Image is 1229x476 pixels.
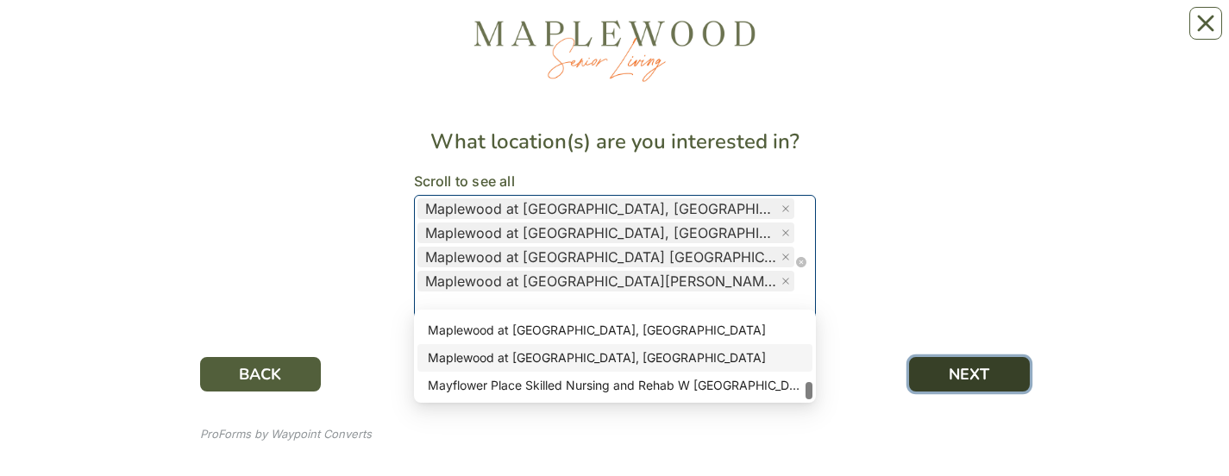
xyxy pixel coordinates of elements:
span: Maplewood at [GEOGRAPHIC_DATA] [GEOGRAPHIC_DATA], [GEOGRAPHIC_DATA] [425,247,778,266]
div: Mayflower Place Skilled Nursing and Rehab W Yarmouth, MA [417,372,812,399]
span: Maplewood at [GEOGRAPHIC_DATA], [GEOGRAPHIC_DATA] [425,223,778,242]
div: Maplewood at Weston, MA [417,344,812,372]
button: NEXT [909,357,1030,391]
span: Maplewood at [GEOGRAPHIC_DATA], [GEOGRAPHIC_DATA] [425,199,778,218]
span: Maplewood at Strawberry Hill East Norwalk, CT [417,247,794,267]
div: Maplewood at [GEOGRAPHIC_DATA], [GEOGRAPHIC_DATA] [428,348,802,367]
span: close [781,277,790,285]
span: Maplewood at Danbury, CT [417,198,794,219]
div: Maplewood at Twinsburg, OH [417,316,812,344]
span: close [781,253,790,261]
span: close [781,229,790,237]
button: BACK [200,357,321,391]
div: Mayflower Place Skilled Nursing and Rehab W [GEOGRAPHIC_DATA], [GEOGRAPHIC_DATA] [428,376,802,395]
div: Maplewood at [GEOGRAPHIC_DATA], [GEOGRAPHIC_DATA] [428,321,802,340]
span: Maplewood at Newtown, CT [417,222,794,243]
span: Scroll to see all [414,172,515,190]
button: Close [1189,7,1222,40]
span: close-circle [796,257,806,267]
div: What location(s) are you interested in? [200,126,1030,157]
span: Maplewood at Stony Hill Bethel, CT [417,271,794,291]
div: ProForms by Waypoint Converts [200,426,372,443]
img: f9ad8981-de34-404a-8930-edf0d7687b88.jpg [471,17,758,85]
span: close [781,204,790,213]
span: Maplewood at [GEOGRAPHIC_DATA][PERSON_NAME], [GEOGRAPHIC_DATA] [425,272,778,291]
